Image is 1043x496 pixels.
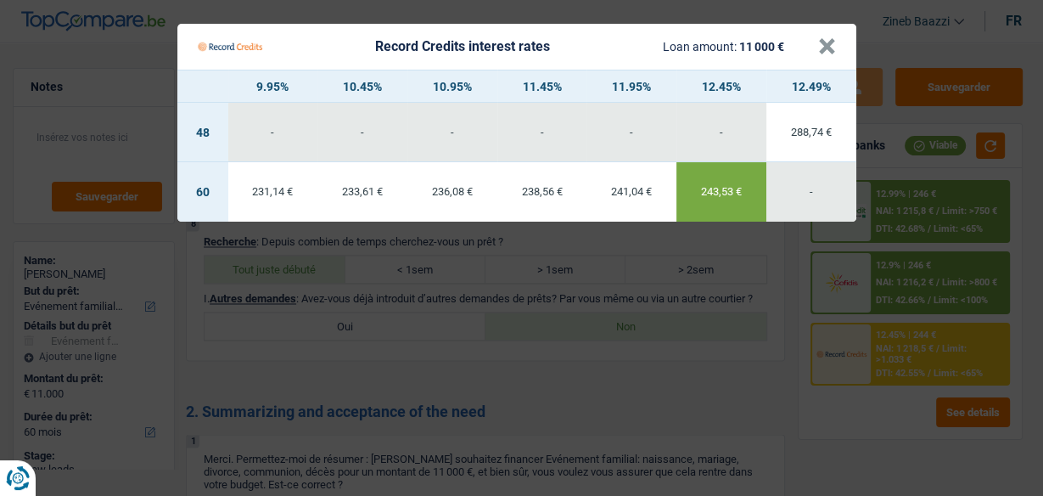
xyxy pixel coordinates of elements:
span: 11 000 € [739,40,784,54]
span: Loan amount: [663,40,737,54]
div: 233,61 € [317,186,407,197]
td: 60 [177,162,228,222]
div: - [586,127,676,138]
div: 238,56 € [497,186,587,197]
img: Record Credits [198,31,262,63]
th: 11.95% [586,70,676,103]
div: 231,14 € [228,186,318,197]
div: Record Credits interest rates [375,40,550,54]
th: 10.45% [317,70,407,103]
div: - [676,127,766,138]
div: - [228,127,318,138]
th: 12.49% [766,70,856,103]
th: 9.95% [228,70,318,103]
div: - [497,127,587,138]
th: 12.45% [676,70,766,103]
div: - [317,127,407,138]
th: 10.95% [407,70,497,103]
td: 48 [177,103,228,162]
div: 243,53 € [676,186,766,197]
button: × [818,38,836,55]
div: - [766,186,856,197]
div: 236,08 € [407,186,497,197]
div: 241,04 € [586,186,676,197]
th: 11.45% [497,70,587,103]
div: - [407,127,497,138]
div: 288,74 € [766,127,856,138]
